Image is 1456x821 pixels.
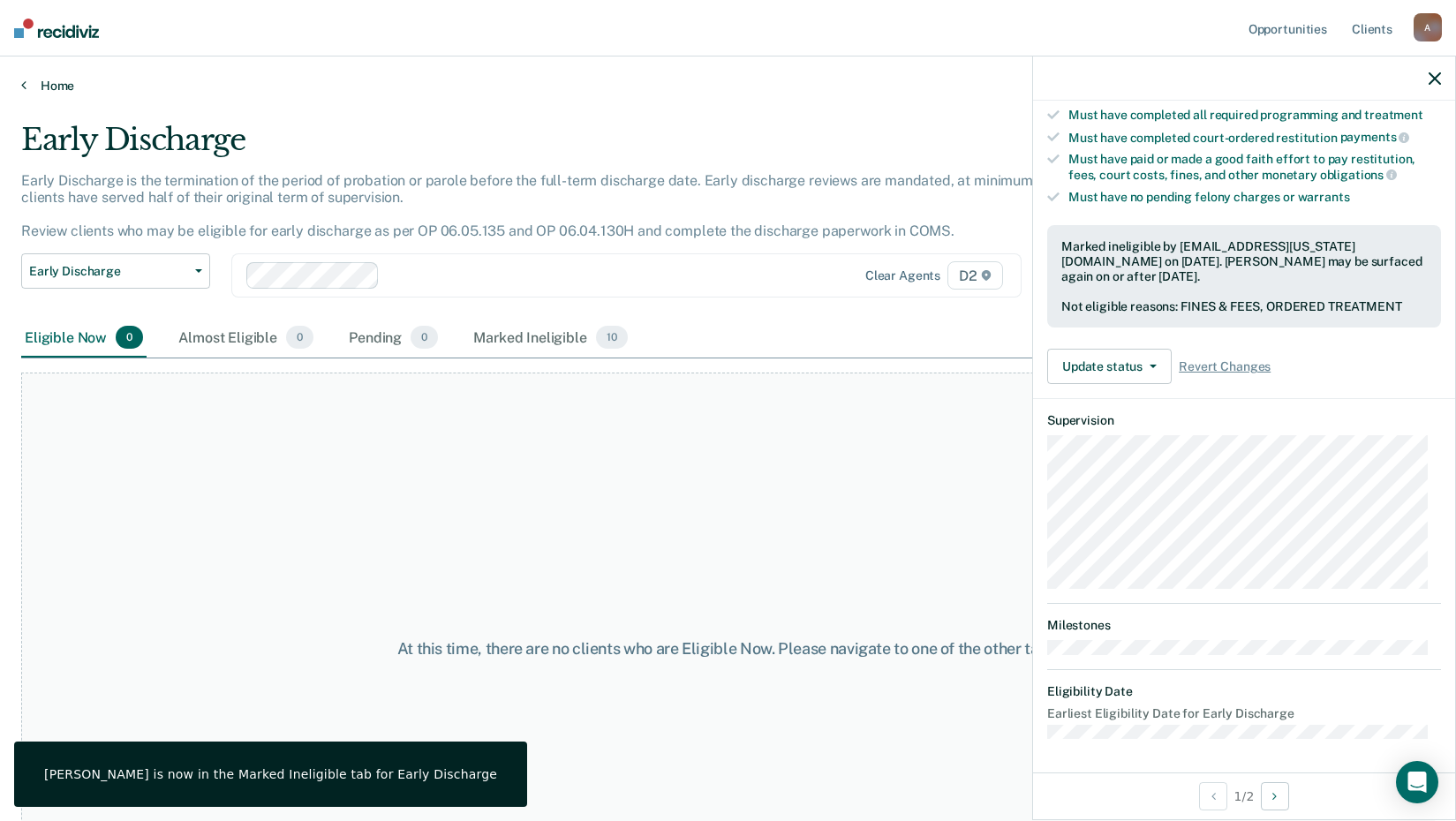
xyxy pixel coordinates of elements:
div: Must have completed court-ordered restitution [1068,130,1441,146]
dt: Eligibility Date [1047,684,1441,699]
button: Update status [1047,349,1172,384]
div: Must have no pending felony charges or [1068,190,1441,205]
dt: Supervision [1047,413,1441,428]
span: D2 [947,261,1003,290]
img: Recidiviz [14,19,99,38]
div: A [1414,13,1442,41]
span: treatment [1364,108,1423,122]
span: obligations [1320,168,1397,182]
div: Open Intercom Messenger [1396,761,1438,803]
div: Not eligible reasons: FINES & FEES, ORDERED TREATMENT [1061,299,1427,314]
span: 0 [411,326,438,349]
span: payments [1340,130,1410,144]
button: Next Opportunity [1261,782,1289,810]
div: Must have paid or made a good faith effort to pay restitution, fees, court costs, fines, and othe... [1068,152,1441,182]
span: 10 [596,326,628,349]
div: Early Discharge [21,122,1113,172]
dt: Milestones [1047,618,1441,633]
span: 0 [286,326,313,349]
span: warrants [1298,190,1350,204]
div: Clear agents [865,268,940,283]
p: Early Discharge is the termination of the period of probation or parole before the full-term disc... [21,172,1071,240]
dt: Earliest Eligibility Date for Early Discharge [1047,706,1441,721]
a: Home [21,78,1435,94]
div: [PERSON_NAME] is now in the Marked Ineligible tab for Early Discharge [44,766,497,782]
div: 1 / 2 [1033,772,1455,819]
div: Eligible Now [21,319,147,358]
div: Must have completed all required programming and [1068,108,1441,123]
div: Marked Ineligible [470,319,630,358]
div: At this time, there are no clients who are Eligible Now. Please navigate to one of the other tabs. [375,639,1082,659]
span: 0 [116,326,143,349]
span: Early Discharge [29,264,188,279]
div: Marked ineligible by [EMAIL_ADDRESS][US_STATE][DOMAIN_NAME] on [DATE]. [PERSON_NAME] may be surfa... [1061,239,1427,283]
div: Almost Eligible [175,319,317,358]
div: Pending [345,319,441,358]
span: Revert Changes [1179,359,1271,374]
button: Previous Opportunity [1199,782,1227,810]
